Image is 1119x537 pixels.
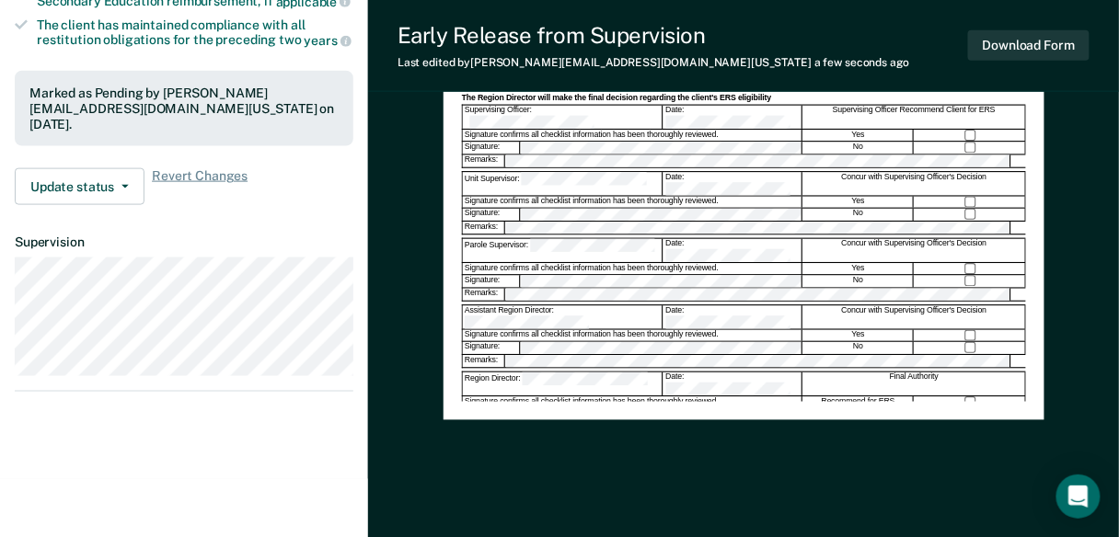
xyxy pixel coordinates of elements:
[15,168,144,205] button: Update status
[462,356,505,368] div: Remarks:
[802,306,1025,329] div: Concur with Supervising Officer's Decision
[462,155,505,167] div: Remarks:
[462,240,662,263] div: Parole Supervisor:
[803,343,915,355] div: No
[803,210,915,222] div: No
[802,107,1025,130] div: Supervising Officer Recommend Client for ERS
[152,168,248,205] span: Revert Changes
[462,131,802,142] div: Signature confirms all checklist information has been thoroughly reviewed.
[803,131,915,142] div: Yes
[462,210,519,222] div: Signature:
[462,198,802,209] div: Signature confirms all checklist information has been thoroughly reviewed.
[15,234,353,250] dt: Supervision
[462,107,662,130] div: Supervising Officer:
[305,33,352,48] span: years
[802,373,1025,396] div: Final Authority
[663,107,802,130] div: Date:
[663,173,802,196] div: Date:
[802,173,1025,196] div: Concur with Supervising Officer's Decision
[1056,474,1101,519] div: Open Intercom Messenger
[462,343,519,355] div: Signature:
[802,240,1025,263] div: Concur with Supervising Officer's Decision
[803,264,915,275] div: Yes
[663,240,802,263] div: Date:
[29,86,339,131] div: Marked as Pending by [PERSON_NAME][EMAIL_ADDRESS][DOMAIN_NAME][US_STATE] on [DATE].
[462,264,802,275] div: Signature confirms all checklist information has been thoroughly reviewed.
[803,331,915,342] div: Yes
[803,397,915,408] div: Recommend for ERS
[462,276,519,288] div: Signature:
[663,373,802,396] div: Date:
[814,56,909,69] span: a few seconds ago
[462,306,662,329] div: Assistant Region Director:
[803,276,915,288] div: No
[462,290,505,302] div: Remarks:
[462,331,802,342] div: Signature confirms all checklist information has been thoroughly reviewed.
[663,306,802,329] div: Date:
[803,143,915,154] div: No
[462,223,505,234] div: Remarks:
[398,22,909,49] div: Early Release from Supervision
[462,143,519,154] div: Signature:
[968,30,1090,61] button: Download Form
[462,397,802,408] div: Signature confirms all checklist information has been thoroughly reviewed.
[462,173,662,196] div: Unit Supervisor:
[461,94,1025,104] div: The Region Director will make the final decision regarding the client's ERS eligibility
[37,17,353,49] div: The client has maintained compliance with all restitution obligations for the preceding two
[803,198,915,209] div: Yes
[462,373,662,396] div: Region Director:
[398,56,909,69] div: Last edited by [PERSON_NAME][EMAIL_ADDRESS][DOMAIN_NAME][US_STATE]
